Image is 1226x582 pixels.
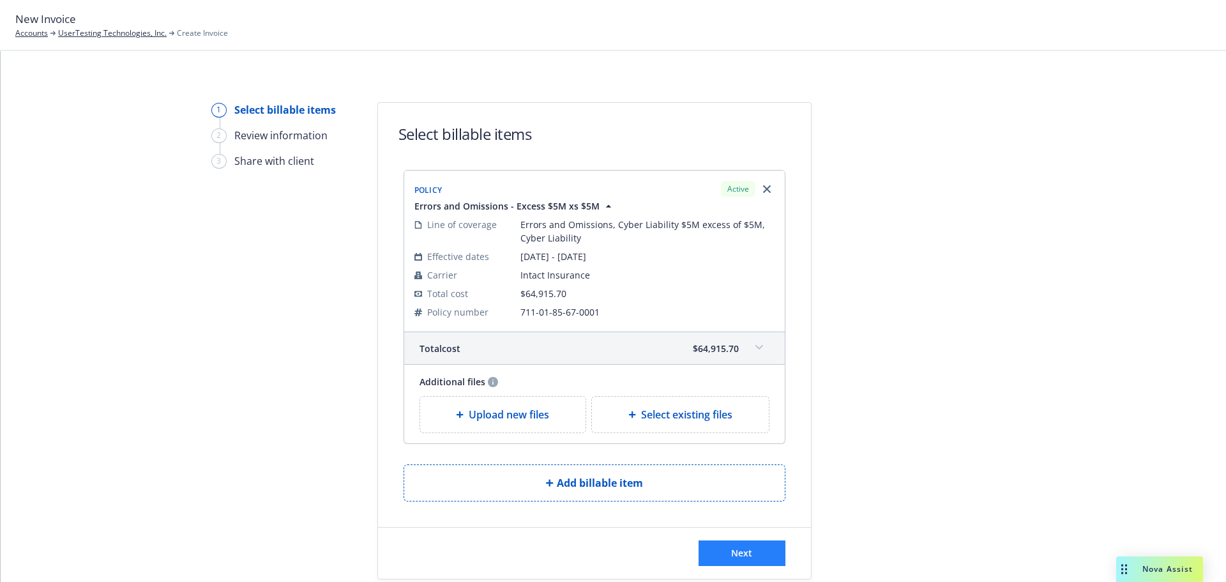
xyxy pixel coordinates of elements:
[211,103,227,118] div: 1
[211,154,227,169] div: 3
[427,287,468,300] span: Total cost
[520,218,775,245] span: Errors and Omissions, Cyber Liability $5M excess of $5M, Cyber Liability
[211,128,227,143] div: 2
[699,540,785,566] button: Next
[520,305,775,319] span: 711-01-85-67-0001
[234,153,314,169] div: Share with client
[15,11,76,27] span: New Invoice
[234,102,336,118] div: Select billable items
[234,128,328,143] div: Review information
[427,250,489,263] span: Effective dates
[420,396,587,433] div: Upload new files
[58,27,167,39] a: UserTesting Technologies, Inc.
[404,332,785,364] div: Totalcost$64,915.70
[759,181,775,197] a: Remove browser
[414,199,600,213] span: Errors and Omissions - Excess $5M xs $5M
[591,396,769,433] div: Select existing files
[693,342,739,355] span: $64,915.70
[420,375,485,388] span: Additional files
[641,407,732,422] span: Select existing files
[427,218,497,231] span: Line of coverage
[520,268,775,282] span: Intact Insurance
[414,185,443,195] span: Policy
[520,250,775,263] span: [DATE] - [DATE]
[427,268,457,282] span: Carrier
[1116,556,1132,582] div: Drag to move
[520,287,566,300] span: $64,915.70
[469,407,549,422] span: Upload new files
[721,181,755,197] div: Active
[427,305,488,319] span: Policy number
[398,123,532,144] h1: Select billable items
[404,464,785,502] button: Add billable item
[731,547,752,559] span: Next
[1142,563,1193,574] span: Nova Assist
[414,199,615,213] button: Errors and Omissions - Excess $5M xs $5M
[1116,556,1203,582] button: Nova Assist
[420,342,460,355] span: Total cost
[15,27,48,39] a: Accounts
[557,475,643,491] span: Add billable item
[177,27,228,39] span: Create Invoice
